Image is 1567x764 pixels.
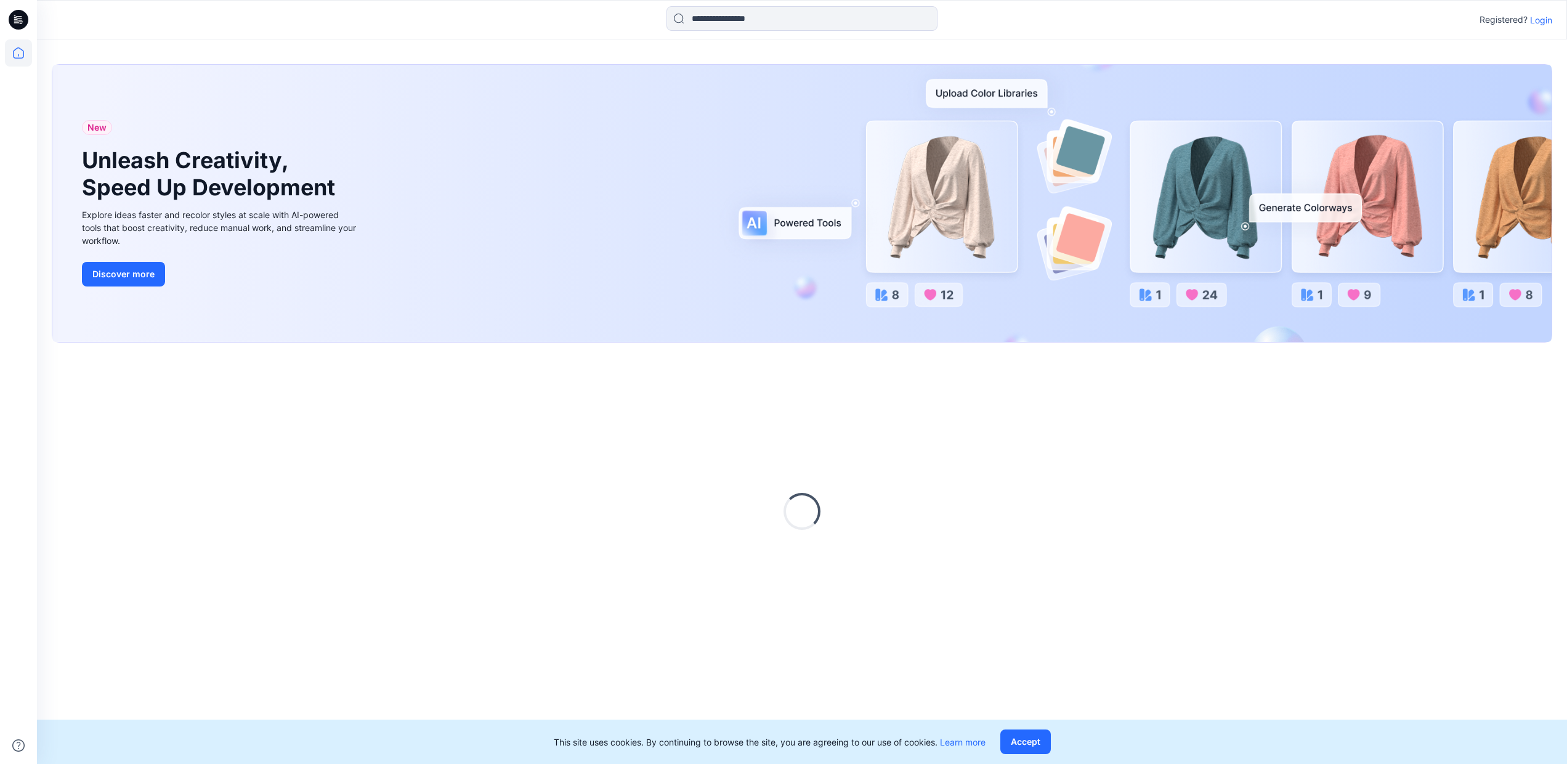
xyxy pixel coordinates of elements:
[82,208,359,247] div: Explore ideas faster and recolor styles at scale with AI-powered tools that boost creativity, red...
[87,120,107,135] span: New
[82,262,359,286] a: Discover more
[554,736,986,749] p: This site uses cookies. By continuing to browse the site, you are agreeing to our use of cookies.
[1000,729,1051,754] button: Accept
[82,262,165,286] button: Discover more
[1480,12,1528,27] p: Registered?
[940,737,986,747] a: Learn more
[1530,14,1552,26] p: Login
[82,147,341,200] h1: Unleash Creativity, Speed Up Development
